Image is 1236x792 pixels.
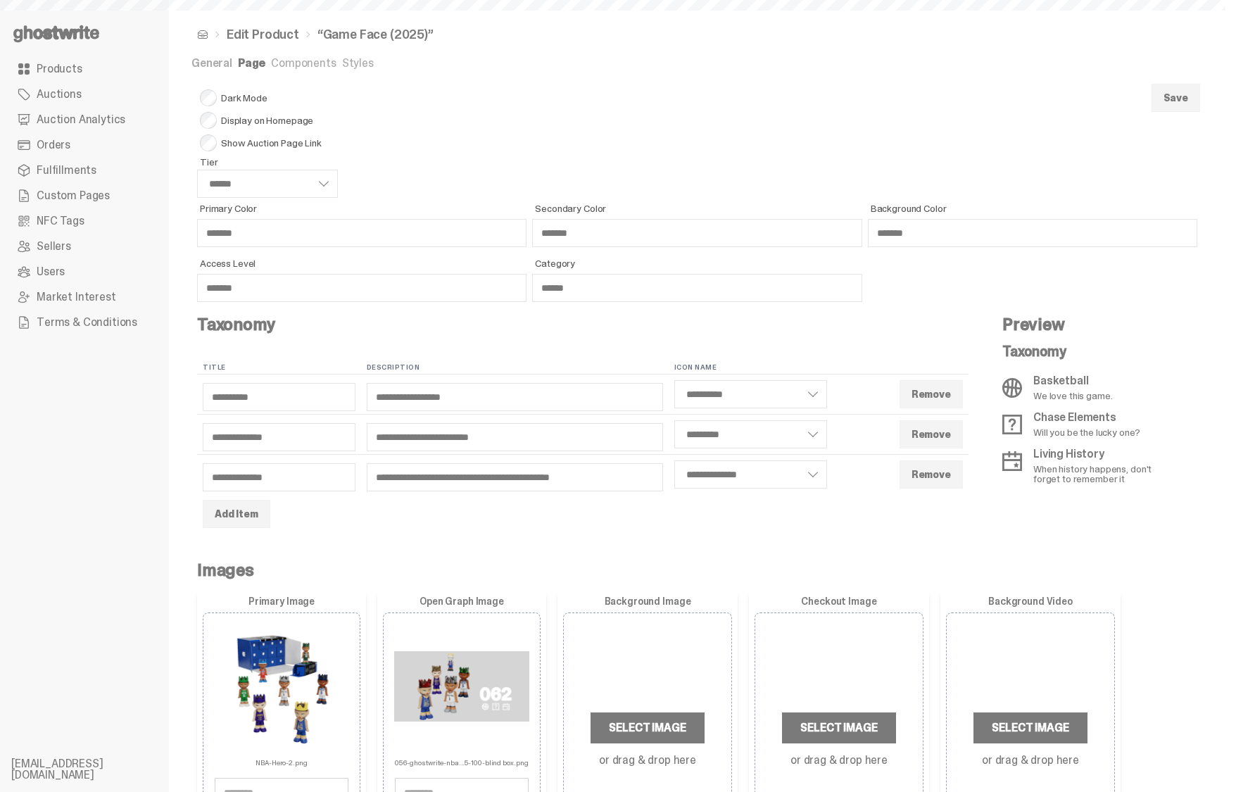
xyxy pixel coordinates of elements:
[11,284,158,310] a: Market Interest
[203,596,360,607] label: Primary Image
[535,258,862,268] span: Category
[197,361,361,375] th: Title
[37,291,116,303] span: Market Interest
[900,420,963,448] button: Remove
[200,203,526,213] span: Primary Color
[361,361,669,375] th: Description
[203,500,270,528] button: Add Item
[200,258,526,268] span: Access Level
[591,712,704,743] label: Select Image
[563,596,732,607] label: Background Image
[394,619,529,754] img: 056-ghostwrite-nba-game-face-2025-100-blind%20box.png
[200,134,217,151] input: Show Auction Page Link
[11,107,158,132] a: Auction Analytics
[37,241,71,252] span: Sellers
[11,310,158,335] a: Terms & Conditions
[982,755,1079,766] label: or drag & drop here
[1033,464,1175,484] p: When history happens, don't forget to remember it
[11,234,158,259] a: Sellers
[37,266,65,277] span: Users
[191,56,232,70] a: General
[11,758,180,781] li: [EMAIL_ADDRESS][DOMAIN_NAME]
[1152,84,1200,112] button: Save
[790,755,888,766] label: or drag & drop here
[532,219,862,247] input: Secondary Color
[395,754,528,767] p: 056-ghostwrite-nba...5-100-blind box.png
[271,56,336,70] a: Components
[1033,412,1140,423] p: Chase Elements
[782,712,895,743] label: Select Image
[535,203,862,213] span: Secondary Color
[200,112,338,129] span: Display on Homepage
[37,139,70,151] span: Orders
[37,317,137,328] span: Terms & Conditions
[37,63,82,75] span: Products
[11,132,158,158] a: Orders
[755,596,923,607] label: Checkout Image
[37,165,96,176] span: Fulfillments
[342,56,374,70] a: Styles
[669,361,833,375] th: Icon Name
[900,460,963,489] button: Remove
[11,208,158,234] a: NFC Tags
[200,89,338,106] span: Dark Mode
[197,316,969,333] h4: Taxonomy
[532,274,862,302] input: Category
[1033,427,1140,437] p: Will you be the lucky one?
[11,259,158,284] a: Users
[1033,391,1112,401] p: We love this game.
[200,112,217,129] input: Display on Homepage
[11,56,158,82] a: Products
[1033,375,1112,386] p: Basketball
[37,190,110,201] span: Custom Pages
[200,89,217,106] input: Dark Mode
[299,28,434,41] li: “Game Face (2025)”
[256,754,308,767] p: NBA-Hero-2.png
[37,215,84,227] span: NFC Tags
[11,183,158,208] a: Custom Pages
[214,619,349,754] img: NBA-Hero-2.png
[900,380,963,408] button: Remove
[37,114,125,125] span: Auction Analytics
[227,28,299,41] a: Edit Product
[197,562,1197,579] h4: Images
[238,56,265,70] a: Page
[200,157,338,167] span: Tier
[868,219,1197,247] input: Background Color
[1033,448,1175,460] p: Living History
[1002,344,1175,358] p: Taxonomy
[197,170,338,198] select: Tier
[1002,316,1175,333] h4: Preview
[11,158,158,183] a: Fulfillments
[200,134,338,151] span: Show Auction Page Link
[946,596,1115,607] label: Background Video
[37,89,82,100] span: Auctions
[383,596,541,607] label: Open Graph Image
[599,755,696,766] label: or drag & drop here
[197,219,526,247] input: Primary Color
[197,274,526,302] input: Access Level
[973,712,1087,743] label: Select Image
[871,203,1197,213] span: Background Color
[11,82,158,107] a: Auctions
